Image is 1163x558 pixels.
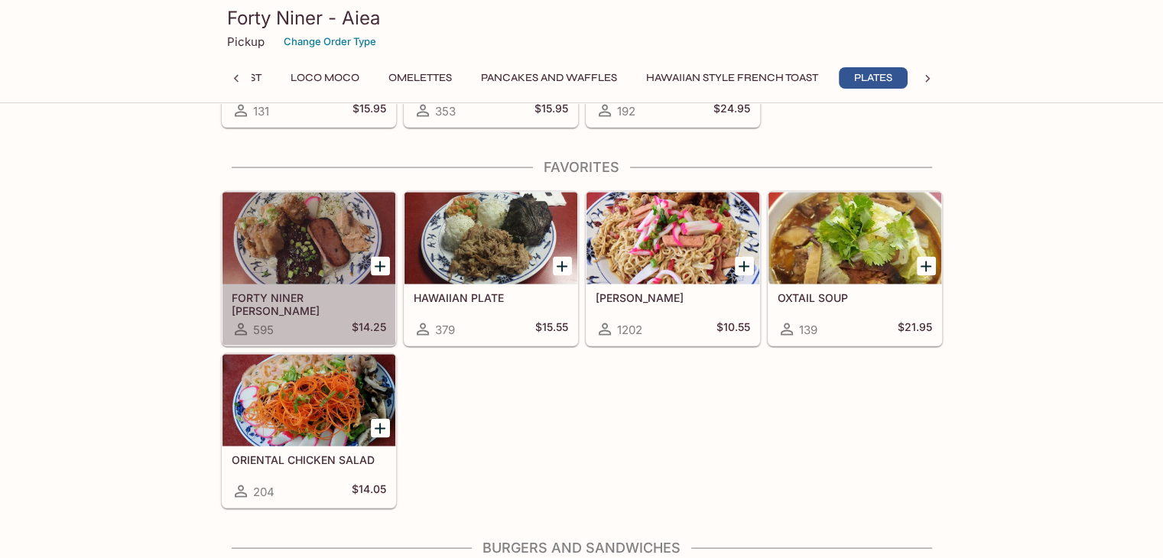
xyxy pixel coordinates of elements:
[586,193,759,284] div: FRIED SAIMIN
[253,323,274,337] span: 595
[917,257,936,276] button: Add OXTAIL SOUP
[352,102,386,120] h5: $15.95
[534,102,568,120] h5: $15.95
[768,193,941,284] div: OXTAIL SOUP
[898,320,932,339] h5: $21.95
[227,34,265,49] p: Pickup
[253,104,269,118] span: 131
[222,354,396,508] a: ORIENTAL CHICKEN SALAD204$14.05
[586,192,760,346] a: [PERSON_NAME]1202$10.55
[223,355,395,446] div: ORIENTAL CHICKEN SALAD
[232,453,386,466] h5: ORIENTAL CHICKEN SALAD
[799,323,817,337] span: 139
[596,291,750,304] h5: [PERSON_NAME]
[352,320,386,339] h5: $14.25
[227,6,937,30] h3: Forty Niner - Aiea
[617,104,635,118] span: 192
[223,193,395,284] div: FORTY NINER BENTO
[221,159,943,176] h4: Favorites
[435,104,456,118] span: 353
[371,419,390,438] button: Add ORIENTAL CHICKEN SALAD
[768,192,942,346] a: OXTAIL SOUP139$21.95
[232,291,386,316] h5: FORTY NINER [PERSON_NAME]
[617,323,642,337] span: 1202
[778,291,932,304] h5: OXTAIL SOUP
[716,320,750,339] h5: $10.55
[435,323,455,337] span: 379
[535,320,568,339] h5: $15.55
[553,257,572,276] button: Add HAWAIIAN PLATE
[371,257,390,276] button: Add FORTY NINER BENTO
[839,67,908,89] button: Plates
[414,291,568,304] h5: HAWAIIAN PLATE
[221,540,943,556] h4: Burgers and Sandwiches
[404,193,577,284] div: HAWAIIAN PLATE
[473,67,625,89] button: Pancakes and Waffles
[253,485,275,499] span: 204
[638,67,827,89] button: Hawaiian Style French Toast
[713,102,750,120] h5: $24.95
[735,257,754,276] button: Add FRIED SAIMIN
[380,67,460,89] button: Omelettes
[282,67,368,89] button: Loco Moco
[277,30,383,54] button: Change Order Type
[222,192,396,346] a: FORTY NINER [PERSON_NAME]595$14.25
[404,192,578,346] a: HAWAIIAN PLATE379$15.55
[352,482,386,501] h5: $14.05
